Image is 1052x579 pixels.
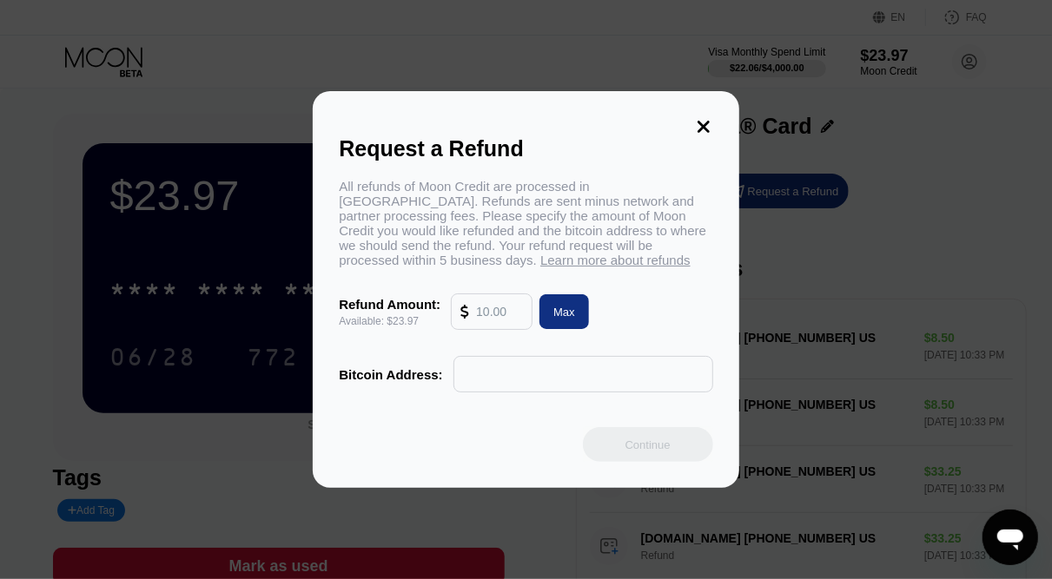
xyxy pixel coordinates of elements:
[983,510,1038,565] iframe: Button to launch messaging window
[339,315,440,327] div: Available: $23.97
[540,253,691,267] span: Learn more about refunds
[339,367,442,382] div: Bitcoin Address:
[339,297,440,312] div: Refund Amount:
[533,294,589,329] div: Max
[339,179,712,267] div: All refunds of Moon Credit are processed in [GEOGRAPHIC_DATA]. Refunds are sent minus network and...
[339,136,712,161] div: Request a Refund
[476,294,523,329] input: 10.00
[553,305,575,319] div: Max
